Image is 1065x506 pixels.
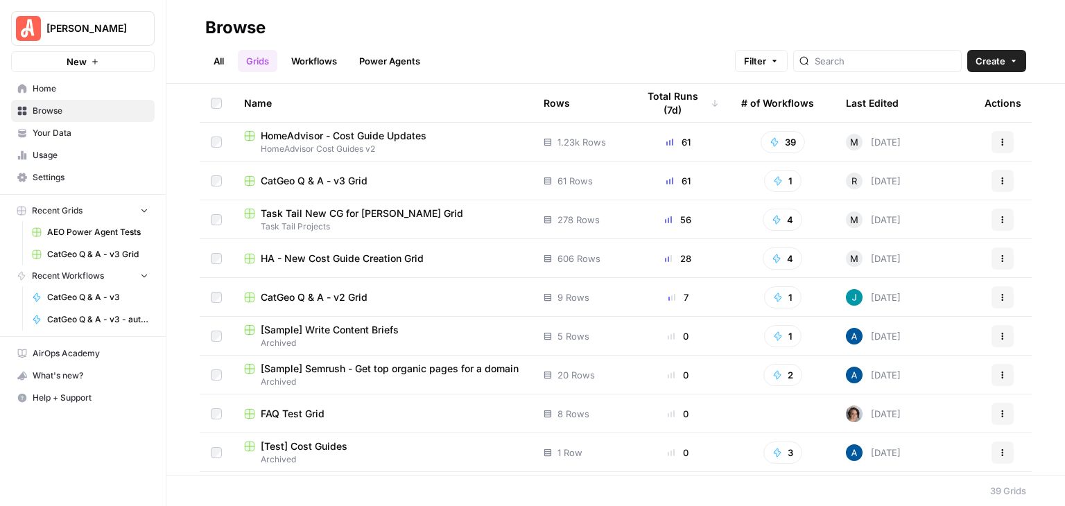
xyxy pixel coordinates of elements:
img: Angi Logo [16,16,41,41]
div: 0 [637,407,719,421]
a: All [205,50,232,72]
button: 39 [761,131,805,153]
span: Task Tail Projects [244,220,521,233]
div: Name [244,84,521,122]
a: Settings [11,166,155,189]
a: AirOps Academy [11,342,155,365]
a: [Test] Cost GuidesArchived [244,439,521,466]
a: Power Agents [351,50,428,72]
span: M [850,252,858,265]
span: Recent Workflows [32,270,104,282]
div: [DATE] [846,134,901,150]
a: Home [11,78,155,100]
span: CatGeo Q & A - v3 Grid [47,248,148,261]
span: HomeAdvisor - Cost Guide Updates [261,129,426,143]
span: Browse [33,105,148,117]
div: [DATE] [846,250,901,267]
a: CatGeo Q & A - v3 - automated [26,308,155,331]
span: [Sample] Write Content Briefs [261,323,399,337]
span: Your Data [33,127,148,139]
a: Task Tail New CG for [PERSON_NAME] GridTask Tail Projects [244,207,521,233]
span: Task Tail New CG for [PERSON_NAME] Grid [261,207,463,220]
div: Rows [544,84,570,122]
a: FAQ Test Grid [244,407,521,421]
span: [Sample] Semrush - Get top organic pages for a domain [261,362,519,376]
span: HomeAdvisor Cost Guides v2 [244,143,521,155]
span: 5 Rows [557,329,589,343]
div: 0 [637,368,719,382]
button: Recent Grids [11,200,155,221]
button: 3 [763,442,802,464]
button: 1 [764,170,802,192]
span: Help + Support [33,392,148,404]
div: Last Edited [846,84,899,122]
span: HA - New Cost Guide Creation Grid [261,252,424,265]
span: 9 Rows [557,290,589,304]
a: Your Data [11,122,155,144]
span: 606 Rows [557,252,600,265]
span: 8 Rows [557,407,589,421]
span: CatGeo Q & A - v3 [47,291,148,304]
div: Total Runs (7d) [637,84,719,122]
img: gsxx783f1ftko5iaboo3rry1rxa5 [846,289,863,306]
a: CatGeo Q & A - v2 Grid [244,290,521,304]
div: [DATE] [846,289,901,306]
span: Archived [244,337,521,349]
a: HA - New Cost Guide Creation Grid [244,252,521,265]
a: Grids [238,50,277,72]
div: [DATE] [846,211,901,228]
div: 0 [637,446,719,460]
span: Home [33,82,148,95]
button: 1 [764,325,802,347]
img: he81ibor8lsei4p3qvg4ugbvimgp [846,367,863,383]
div: 7 [637,290,719,304]
div: [DATE] [846,444,901,461]
button: 4 [763,247,802,270]
button: Filter [735,50,788,72]
a: Usage [11,144,155,166]
a: AEO Power Agent Tests [26,221,155,243]
div: [DATE] [846,405,901,422]
button: 4 [763,209,802,231]
span: M [850,213,858,227]
span: [Test] Cost Guides [261,439,347,453]
span: CatGeo Q & A - v2 Grid [261,290,367,304]
div: 39 Grids [990,484,1026,498]
img: he81ibor8lsei4p3qvg4ugbvimgp [846,328,863,344]
button: Create [967,50,1026,72]
span: AirOps Academy [33,347,148,360]
div: 61 [637,174,719,188]
span: 1.23k Rows [557,135,606,149]
span: 1 Row [557,446,582,460]
button: Recent Workflows [11,265,155,286]
a: [Sample] Write Content BriefsArchived [244,323,521,349]
span: Create [976,54,1005,68]
span: FAQ Test Grid [261,407,324,421]
span: 278 Rows [557,213,600,227]
div: Actions [985,84,1021,122]
span: Recent Grids [32,204,83,217]
div: What's new? [12,365,154,386]
a: Workflows [283,50,345,72]
a: CatGeo Q & A - v3 Grid [244,174,521,188]
span: Settings [33,171,148,184]
button: Help + Support [11,387,155,409]
span: 20 Rows [557,368,595,382]
div: [DATE] [846,367,901,383]
div: 28 [637,252,719,265]
img: he81ibor8lsei4p3qvg4ugbvimgp [846,444,863,461]
span: [PERSON_NAME] [46,21,130,35]
div: 61 [637,135,719,149]
button: 2 [763,364,802,386]
span: Filter [744,54,766,68]
span: M [850,135,858,149]
span: Usage [33,149,148,162]
button: Workspace: Angi [11,11,155,46]
div: [DATE] [846,173,901,189]
span: CatGeo Q & A - v3 - automated [47,313,148,326]
span: Archived [244,376,521,388]
span: CatGeo Q & A - v3 Grid [261,174,367,188]
input: Search [815,54,955,68]
a: Browse [11,100,155,122]
div: 0 [637,329,719,343]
